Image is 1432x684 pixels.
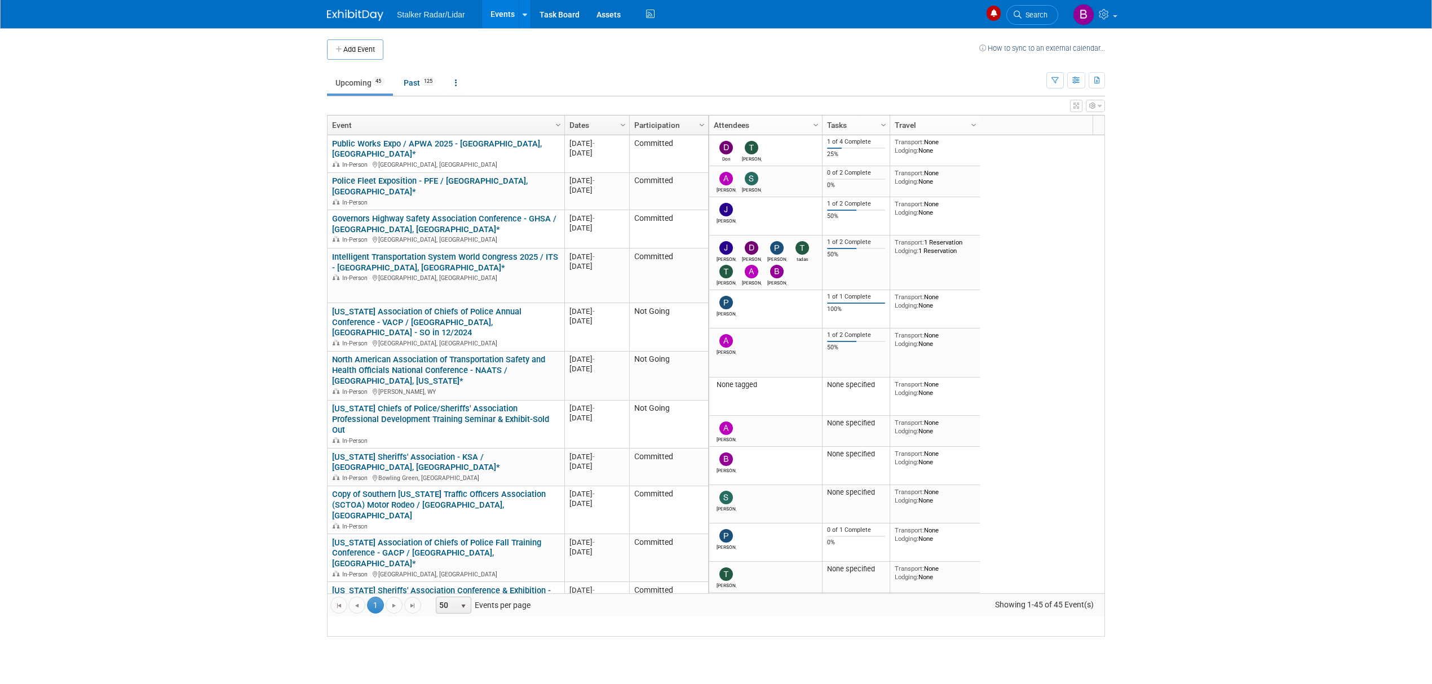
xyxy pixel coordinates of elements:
[1022,11,1048,19] span: Search
[569,489,624,499] div: [DATE]
[969,121,978,130] span: Column Settings
[719,172,733,185] img: adam holland
[719,203,733,216] img: Jacob Boyle
[827,181,886,189] div: 0%
[1073,4,1094,25] img: Brooke Journet
[629,303,708,351] td: Not Going
[719,452,733,466] img: Brian Wong
[332,273,559,282] div: [GEOGRAPHIC_DATA], [GEOGRAPHIC_DATA]
[895,573,918,581] span: Lodging:
[827,200,886,208] div: 1 of 2 Complete
[742,278,762,286] div: adam holland
[342,523,371,530] span: In-Person
[827,539,886,547] div: 0%
[618,121,627,130] span: Column Settings
[895,200,924,208] span: Transport:
[342,340,371,347] span: In-Person
[827,331,886,339] div: 1 of 2 Complete
[629,582,708,630] td: Committed
[333,161,339,167] img: In-Person Event
[827,150,886,158] div: 25%
[332,252,558,273] a: Intelligent Transportation System World Congress 2025 / ITS - [GEOGRAPHIC_DATA], [GEOGRAPHIC_DATA]*
[717,466,736,473] div: Brian Wong
[408,601,417,610] span: Go to the last page
[697,121,706,130] span: Column Settings
[895,331,924,339] span: Transport:
[569,316,624,326] div: [DATE]
[569,223,624,233] div: [DATE]
[569,185,624,195] div: [DATE]
[895,565,924,572] span: Transport:
[719,491,733,504] img: Scott Berry
[395,72,444,94] a: Past125
[593,452,595,461] span: -
[827,116,882,135] a: Tasks
[811,121,820,130] span: Column Settings
[390,601,399,610] span: Go to the next page
[553,116,565,132] a: Column Settings
[895,389,918,397] span: Lodging:
[436,597,456,613] span: 50
[333,523,339,528] img: In-Person Event
[719,334,733,348] img: Andrew Davis
[593,307,595,316] span: -
[827,305,886,313] div: 100%
[342,199,371,206] span: In-Person
[617,116,630,132] a: Column Settings
[593,586,595,594] span: -
[895,293,976,309] div: None None
[342,236,371,243] span: In-Person
[717,435,736,442] div: adam holland
[569,252,624,261] div: [DATE]
[332,403,549,435] a: [US_STATE] Chiefs of Police/Sheriffs' Association Professional Development Training Seminar & Exh...
[714,380,818,389] div: None tagged
[342,437,371,445] span: In-Person
[696,116,709,132] a: Column Settings
[717,255,736,262] div: John Kestel
[827,380,886,389] div: None specified
[895,526,924,534] span: Transport:
[895,116,973,135] a: Travel
[629,248,708,303] td: Committed
[333,236,339,242] img: In-Person Event
[332,569,559,579] div: [GEOGRAPHIC_DATA], [GEOGRAPHIC_DATA]
[327,39,383,60] button: Add Event
[342,274,371,282] span: In-Person
[895,238,924,246] span: Transport:
[895,488,976,504] div: None None
[569,139,624,148] div: [DATE]
[895,247,918,255] span: Lodging:
[827,565,886,574] div: None specified
[333,388,339,394] img: In-Person Event
[421,77,436,86] span: 125
[593,538,595,547] span: -
[895,565,976,581] div: None None
[719,529,733,543] img: Patrick Fagan
[332,489,546,521] a: Copy of Southern [US_STATE] Traffic Officers Association (SCTOA) Motor Rodeo / [GEOGRAPHIC_DATA],...
[767,255,787,262] div: Paul Nichols
[895,138,924,146] span: Transport:
[719,567,733,581] img: Thomas Kenia
[342,571,371,578] span: In-Person
[372,77,384,86] span: 45
[719,296,733,309] img: Patrick Fagan
[386,597,403,614] a: Go to the next page
[745,141,758,154] img: Thomas Kenia
[593,252,595,261] span: -
[569,148,624,158] div: [DATE]
[352,601,361,610] span: Go to the previous page
[827,344,886,352] div: 50%
[985,597,1104,612] span: Showing 1-45 of 45 Event(s)
[742,154,762,162] div: Thomas Kenia
[342,474,371,482] span: In-Person
[333,340,339,345] img: In-Person Event
[742,255,762,262] div: David Schmidt
[327,72,393,94] a: Upcoming45
[895,450,924,458] span: Transport:
[719,421,733,435] img: adam holland
[333,474,339,480] img: In-Person Event
[422,597,542,614] span: Events per page
[332,473,559,482] div: Bowling Green, [GEOGRAPHIC_DATA]
[745,241,758,255] img: David Schmidt
[332,338,559,348] div: [GEOGRAPHIC_DATA], [GEOGRAPHIC_DATA]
